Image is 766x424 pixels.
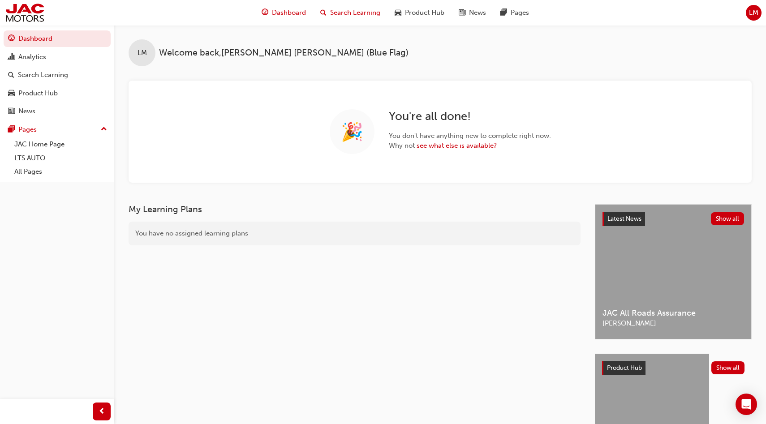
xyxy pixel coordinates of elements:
span: pages-icon [8,126,15,134]
span: guage-icon [262,7,268,18]
div: Pages [18,124,37,135]
span: You don't have anything new to complete right now. [389,131,551,141]
a: car-iconProduct Hub [387,4,452,22]
div: Product Hub [18,88,58,99]
span: search-icon [8,71,14,79]
span: news-icon [459,7,465,18]
span: news-icon [8,107,15,116]
span: Product Hub [607,364,642,372]
button: Show all [711,212,744,225]
div: Open Intercom Messenger [736,394,757,415]
span: Latest News [607,215,641,223]
span: Search Learning [330,8,380,18]
a: Product Hub [4,85,111,102]
a: Search Learning [4,67,111,83]
a: see what else is available? [417,141,497,150]
span: JAC All Roads Assurance [602,308,744,318]
div: News [18,106,35,116]
h3: My Learning Plans [129,204,581,214]
span: [PERSON_NAME] [602,318,744,329]
a: Product HubShow all [602,361,744,375]
span: LM [749,8,758,18]
a: Latest NewsShow allJAC All Roads Assurance[PERSON_NAME] [595,204,752,339]
a: news-iconNews [452,4,493,22]
a: pages-iconPages [493,4,536,22]
div: Search Learning [18,70,68,80]
span: Dashboard [272,8,306,18]
button: DashboardAnalyticsSearch LearningProduct HubNews [4,29,111,121]
a: All Pages [11,165,111,179]
span: up-icon [101,124,107,135]
span: Welcome back , [PERSON_NAME] [PERSON_NAME] (Blue Flag) [159,48,409,58]
span: car-icon [395,7,401,18]
a: News [4,103,111,120]
span: car-icon [8,90,15,98]
span: guage-icon [8,35,15,43]
button: Pages [4,121,111,138]
span: pages-icon [500,7,507,18]
button: Show all [711,361,745,374]
div: Analytics [18,52,46,62]
a: JAC Home Page [11,137,111,151]
a: guage-iconDashboard [254,4,313,22]
a: Analytics [4,49,111,65]
span: prev-icon [99,406,105,417]
span: Why not [389,141,551,151]
span: LM [138,48,147,58]
span: 🎉 [341,127,363,137]
div: You have no assigned learning plans [129,222,581,245]
span: search-icon [320,7,327,18]
a: search-iconSearch Learning [313,4,387,22]
span: Pages [511,8,529,18]
h2: You're all done! [389,109,551,124]
a: Dashboard [4,30,111,47]
button: LM [746,5,762,21]
a: Latest NewsShow all [602,212,744,226]
span: Product Hub [405,8,444,18]
a: LTS AUTO [11,151,111,165]
img: jac-portal [4,3,45,23]
span: chart-icon [8,53,15,61]
span: News [469,8,486,18]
